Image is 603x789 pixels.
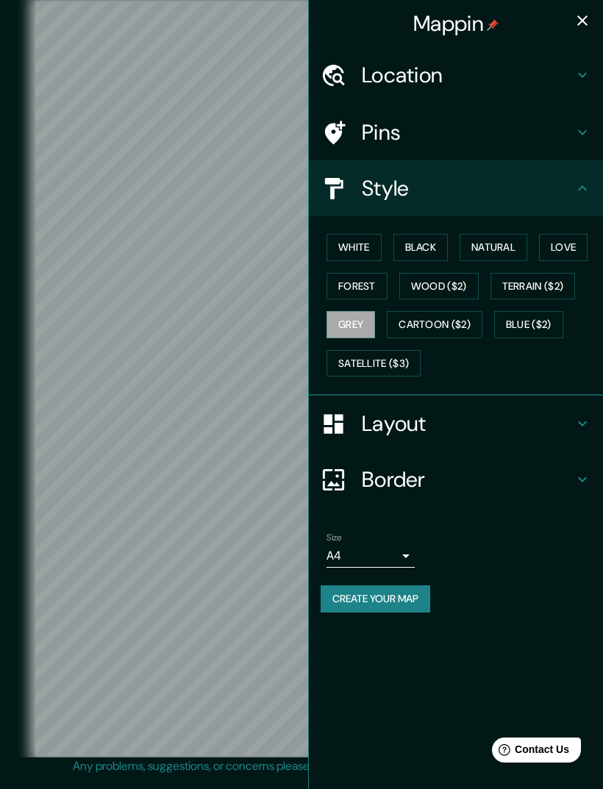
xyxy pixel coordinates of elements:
div: Location [309,47,603,103]
div: Style [309,160,603,216]
iframe: Help widget launcher [472,732,587,773]
h4: Border [362,466,574,493]
label: Size [327,532,342,544]
button: Love [539,234,588,261]
button: Wood ($2) [399,273,479,300]
div: Border [309,451,603,507]
h4: Layout [362,410,574,437]
h4: Location [362,62,574,88]
button: White [327,234,382,261]
p: Any problems, suggestions, or concerns please email . [73,757,525,775]
button: Grey [327,311,375,338]
button: Blue ($2) [494,311,563,338]
div: A4 [327,544,415,568]
canvas: Map [35,1,568,756]
button: Terrain ($2) [490,273,576,300]
img: pin-icon.png [487,19,499,31]
button: Black [393,234,449,261]
button: Forest [327,273,388,300]
h4: Mappin [413,10,499,37]
button: Natural [460,234,527,261]
div: Pins [309,104,603,160]
button: Create your map [321,585,430,613]
button: Satellite ($3) [327,350,421,377]
h4: Style [362,175,574,201]
h4: Pins [362,119,574,146]
button: Cartoon ($2) [387,311,482,338]
div: Layout [309,396,603,451]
